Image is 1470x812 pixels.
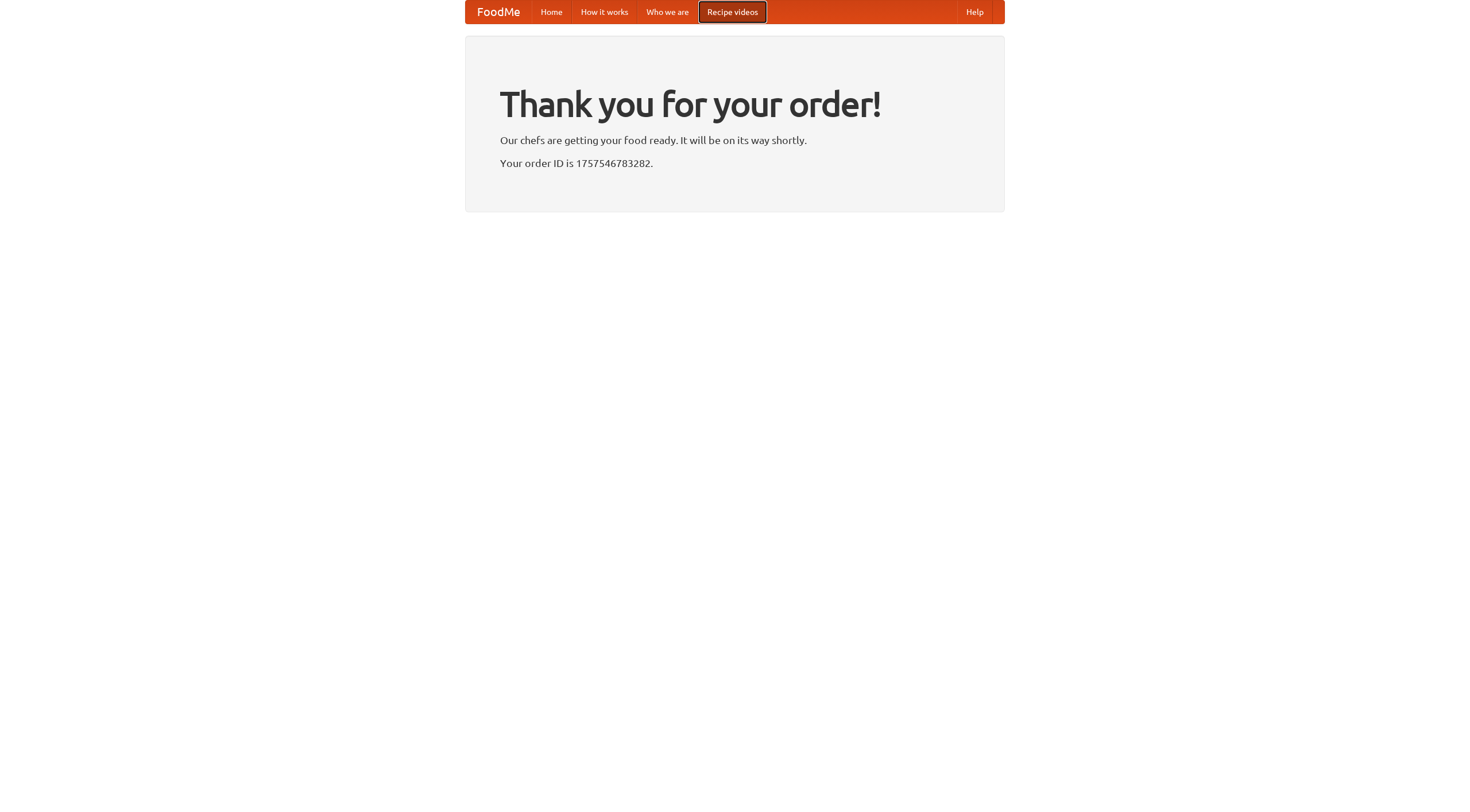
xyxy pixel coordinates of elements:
a: How it works [572,1,637,24]
a: Recipe videos [698,1,767,24]
a: FoodMe [466,1,532,24]
p: Your order ID is 1757546783282. [500,154,970,172]
a: Home [532,1,572,24]
p: Our chefs are getting your food ready. It will be on its way shortly. [500,131,970,149]
a: Who we are [637,1,698,24]
a: Help [957,1,993,24]
h1: Thank you for your order! [500,76,970,131]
